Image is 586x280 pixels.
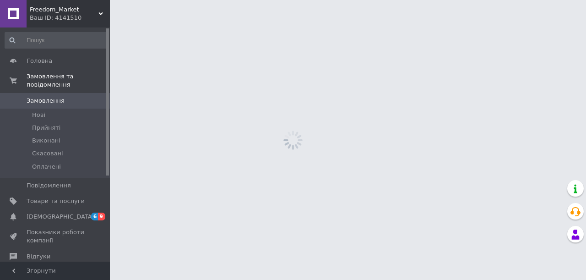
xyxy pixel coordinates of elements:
span: Відгуки [27,253,50,261]
span: Скасовані [32,149,63,158]
span: 9 [98,213,105,220]
span: Нові [32,111,45,119]
span: Прийняті [32,124,60,132]
span: Повідомлення [27,181,71,190]
span: Оплачені [32,163,61,171]
div: Ваш ID: 4141510 [30,14,110,22]
span: Показники роботи компанії [27,228,85,245]
span: Товари та послуги [27,197,85,205]
span: Замовлення та повідомлення [27,72,110,89]
span: [DEMOGRAPHIC_DATA] [27,213,94,221]
span: 6 [91,213,98,220]
span: Виконані [32,137,60,145]
span: Головна [27,57,52,65]
span: Freedom_Market [30,5,98,14]
span: Замовлення [27,97,65,105]
input: Пошук [5,32,108,49]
